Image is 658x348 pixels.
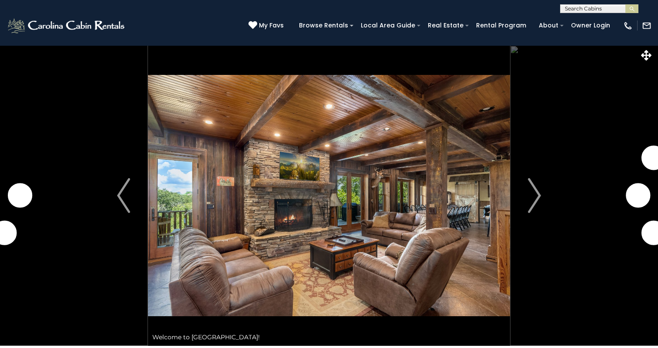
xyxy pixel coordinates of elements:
[99,45,148,346] button: Previous
[510,45,559,346] button: Next
[295,19,352,32] a: Browse Rentals
[259,21,284,30] span: My Favs
[528,178,541,213] img: arrow
[567,19,614,32] a: Owner Login
[148,328,510,346] div: Welcome to [GEOGRAPHIC_DATA]!
[356,19,420,32] a: Local Area Guide
[534,19,563,32] a: About
[472,19,530,32] a: Rental Program
[423,19,468,32] a: Real Estate
[623,21,633,30] img: phone-regular-white.png
[7,17,127,34] img: White-1-2.png
[248,21,286,30] a: My Favs
[117,178,130,213] img: arrow
[642,21,651,30] img: mail-regular-white.png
